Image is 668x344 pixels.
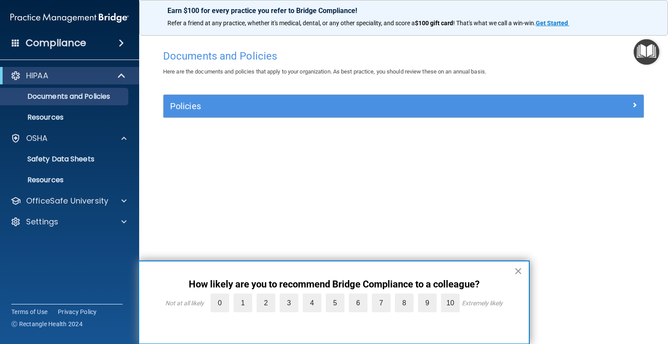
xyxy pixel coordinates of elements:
p: How likely are you to recommend Bridge Compliance to a colleague? [157,279,511,290]
div: Not at all likely [165,300,204,307]
label: 5 [326,294,344,312]
a: Privacy Policy [58,307,97,316]
label: 3 [280,294,298,312]
label: 2 [257,294,275,312]
div: Extremely likely [462,300,503,307]
p: Resources [6,176,124,184]
button: Open Resource Center [634,39,659,65]
span: Here are the documents and policies that apply to your organization. As best practice, you should... [163,68,486,75]
a: Terms of Use [11,307,47,316]
strong: Get Started [536,20,568,27]
p: HIPAA [26,70,48,81]
p: Earn $100 for every practice you refer to Bridge Compliance! [167,7,640,15]
label: 6 [349,294,367,312]
span: ! That's what we call a win-win. [453,20,536,27]
span: Ⓒ Rectangle Health 2024 [11,320,83,328]
label: 4 [303,294,321,312]
h5: Policies [170,101,517,111]
label: 9 [418,294,437,312]
p: OfficeSafe University [26,196,108,206]
img: PMB logo [10,9,129,27]
label: 10 [441,294,460,312]
label: 1 [234,294,252,312]
p: Safety Data Sheets [6,155,124,164]
p: Settings [26,217,58,227]
label: 7 [372,294,391,312]
button: Close [514,264,522,278]
span: Refer a friend at any practice, whether it's medical, dental, or any other speciality, and score a [167,20,415,27]
p: Documents and Policies [6,92,124,101]
h4: Compliance [26,37,86,49]
p: OSHA [26,133,48,144]
h4: Documents and Policies [163,50,644,62]
strong: $100 gift card [415,20,453,27]
p: Resources [6,113,124,122]
label: 0 [210,294,229,312]
label: 8 [395,294,414,312]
